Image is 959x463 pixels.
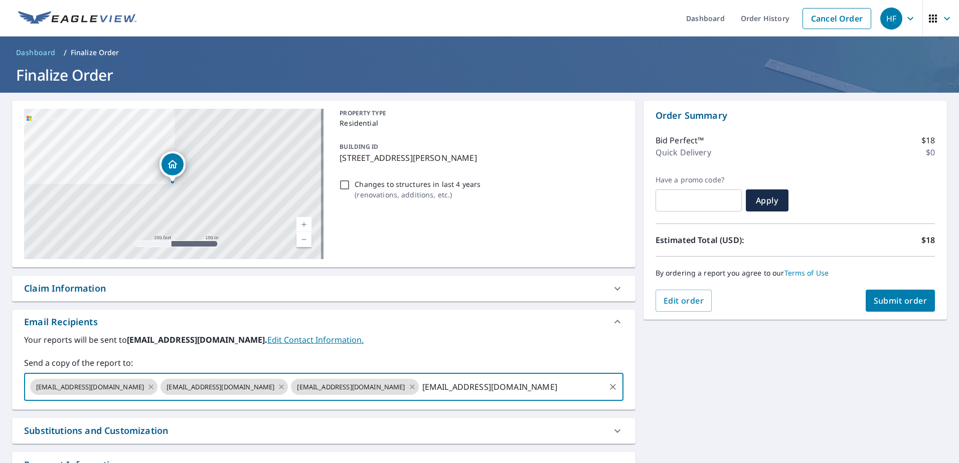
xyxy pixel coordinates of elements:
[926,146,935,158] p: $0
[291,379,418,395] div: [EMAIL_ADDRESS][DOMAIN_NAME]
[159,151,186,182] div: Dropped pin, building 1, Residential property, 9960 Haitian Dr Cutler Bay, FL 33189
[24,424,168,437] div: Substitutions and Customization
[161,382,280,392] span: [EMAIL_ADDRESS][DOMAIN_NAME]
[296,232,311,247] a: Current Level 17, Zoom Out
[784,268,829,278] a: Terms of Use
[866,290,935,312] button: Submit order
[127,334,267,345] b: [EMAIL_ADDRESS][DOMAIN_NAME].
[12,45,947,61] nav: breadcrumb
[340,142,378,151] p: BUILDING ID
[874,295,927,306] span: Submit order
[340,109,619,118] p: PROPERTY TYPE
[656,269,935,278] p: By ordering a report you agree to our
[656,234,795,246] p: Estimated Total (USD):
[656,290,712,312] button: Edit order
[18,11,136,26] img: EV Logo
[921,134,935,146] p: $18
[24,357,623,369] label: Send a copy of the report to:
[161,379,288,395] div: [EMAIL_ADDRESS][DOMAIN_NAME]
[24,282,106,295] div: Claim Information
[656,134,704,146] p: Bid Perfect™
[12,418,635,443] div: Substitutions and Customization
[30,379,157,395] div: [EMAIL_ADDRESS][DOMAIN_NAME]
[12,45,60,61] a: Dashboard
[921,234,935,246] p: $18
[656,146,711,158] p: Quick Delivery
[24,334,623,346] label: Your reports will be sent to
[30,382,150,392] span: [EMAIL_ADDRESS][DOMAIN_NAME]
[656,109,935,122] p: Order Summary
[12,276,635,301] div: Claim Information
[340,152,619,164] p: [STREET_ADDRESS][PERSON_NAME]
[16,48,56,58] span: Dashboard
[12,65,947,85] h1: Finalize Order
[754,195,780,206] span: Apply
[296,217,311,232] a: Current Level 17, Zoom In
[656,175,742,184] label: Have a promo code?
[664,295,704,306] span: Edit order
[24,315,98,329] div: Email Recipients
[355,179,481,189] p: Changes to structures in last 4 years
[64,47,67,59] li: /
[746,189,788,211] button: Apply
[291,382,411,392] span: [EMAIL_ADDRESS][DOMAIN_NAME]
[340,118,619,128] p: Residential
[12,310,635,334] div: Email Recipients
[355,189,481,200] p: ( renovations, additions, etc. )
[71,48,119,58] p: Finalize Order
[606,380,620,394] button: Clear
[880,8,902,30] div: HF
[267,334,364,345] a: EditContactInfo
[803,8,871,29] a: Cancel Order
